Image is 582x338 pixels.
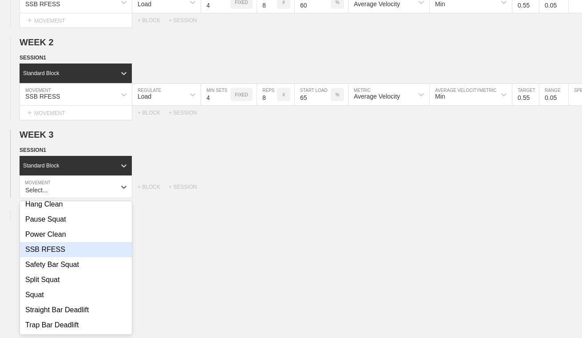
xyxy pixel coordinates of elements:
div: SSB RFESS [20,242,132,257]
p: % [336,92,340,97]
span: + [20,212,24,220]
span: WEEK 3 [20,130,54,139]
span: + [28,16,32,24]
span: + [28,109,32,116]
div: Average Velocity [354,0,400,8]
span: SESSION 1 [20,147,46,153]
div: Min [435,93,445,100]
div: Average Velocity [354,93,400,100]
p: # [282,92,285,97]
div: SSB RFESS [25,93,60,100]
div: MOVEMENT [20,13,132,28]
div: Hang Clean [20,197,132,212]
p: FIXED [235,92,248,97]
div: MOVEMENT [20,106,132,120]
div: + SESSION [169,184,204,190]
div: Safety Bar Squat [20,257,132,272]
iframe: Chat Widget [538,295,582,338]
input: Any [295,84,331,105]
div: Squat [20,287,132,302]
div: Power Clean [20,227,132,242]
div: + BLOCK [138,17,169,24]
div: Standard Block [23,163,59,169]
div: Trap Bar Deadlift [20,318,132,333]
div: WEEK 4 [20,211,61,221]
div: Load [138,93,151,100]
div: + BLOCK [138,184,169,190]
div: + SESSION [169,17,204,24]
div: + BLOCK [138,110,169,116]
span: WEEK 2 [20,37,54,47]
div: Split Squat [20,272,132,287]
div: SSB RFESS [25,0,60,8]
div: + SESSION [169,110,204,116]
div: Standard Block [23,70,59,76]
div: Straight Bar Deadlift [20,302,132,318]
div: Min [435,0,445,8]
div: Load [138,0,151,8]
div: Pause Squat [20,212,132,227]
span: SESSION 1 [20,55,46,61]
